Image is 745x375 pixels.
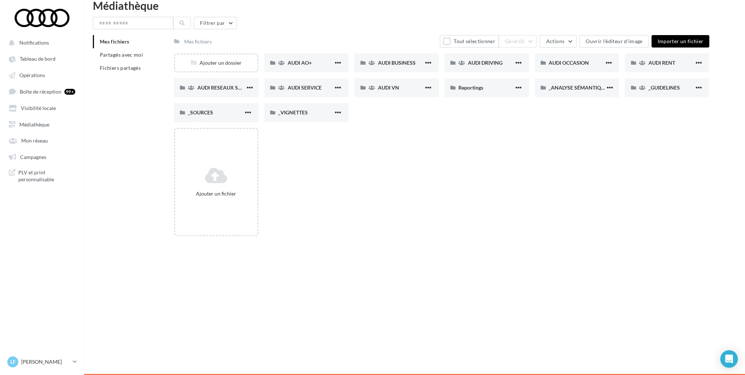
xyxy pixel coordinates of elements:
div: Ajouter un dossier [175,59,257,67]
span: AUDI RENT [648,60,675,66]
span: AUDI BUSINESS [378,60,415,66]
span: _ANALYSE SÉMANTIQUE [549,84,608,91]
span: Opérations [19,72,45,78]
p: [PERSON_NAME] [21,358,70,365]
a: Opérations [4,68,80,82]
span: LF [10,358,16,365]
span: Tableau de bord [20,56,56,62]
div: 99+ [64,89,75,95]
a: Mon réseau [4,133,80,147]
span: _VIGNETTES [278,109,308,115]
span: Boîte de réception [20,88,61,95]
span: AUDI AO+ [288,60,312,66]
span: Actions [546,38,564,44]
span: _SOURCES [188,109,213,115]
a: Tableau de bord [4,52,80,65]
button: Filtrer par [194,17,237,29]
span: Fichiers partagés [100,65,141,71]
button: Tout sélectionner [440,35,498,48]
a: Boîte de réception 99+ [4,84,80,98]
a: PLV et print personnalisable [4,166,80,186]
span: PLV et print personnalisable [18,169,75,183]
div: Ajouter un fichier [178,190,254,197]
span: (0) [519,38,525,44]
span: AUDI OCCASION [549,60,589,66]
span: Partagés avec moi [100,52,143,58]
a: Médiathèque [4,117,80,130]
span: Médiathèque [19,121,49,127]
button: Actions [540,35,576,48]
span: Campagnes [20,154,46,160]
button: Notifications [4,36,77,49]
button: Importer un fichier [651,35,709,48]
span: AUDI SERVICE [288,84,322,91]
a: Visibilité locale [4,101,80,114]
span: Reportings [458,84,483,91]
div: Open Intercom Messenger [720,350,738,368]
span: Visibilité locale [21,105,56,111]
span: Mon réseau [21,137,48,144]
div: Mes fichiers [184,38,212,45]
a: LF [PERSON_NAME] [6,355,78,369]
button: Ouvrir l'éditeur d'image [579,35,648,48]
span: AUDI VN [378,84,399,91]
button: Gérer(0) [499,35,537,48]
span: Notifications [19,39,49,46]
a: Campagnes [4,150,80,163]
span: AUDI RESEAUX SOCIAUX [197,84,258,91]
span: Importer un fichier [657,38,703,44]
span: Mes fichiers [100,38,129,45]
span: _GUIDELINES [648,84,680,91]
span: AUDI DRIVING [468,60,503,66]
